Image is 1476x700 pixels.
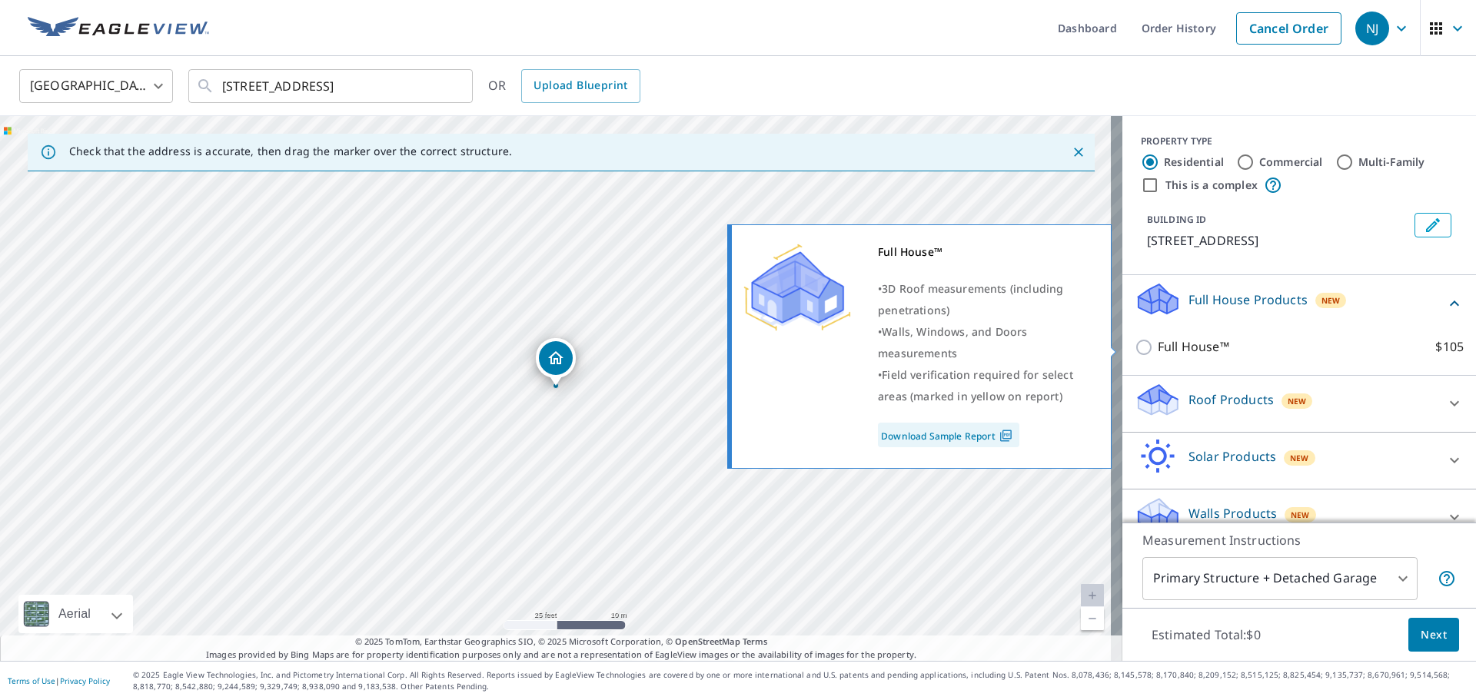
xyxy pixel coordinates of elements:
[1188,447,1276,466] p: Solar Products
[1236,12,1341,45] a: Cancel Order
[1164,154,1224,170] label: Residential
[1081,607,1104,630] a: Current Level 20, Zoom Out
[1321,294,1341,307] span: New
[878,321,1092,364] div: •
[1188,390,1274,409] p: Roof Products
[1135,382,1464,426] div: Roof ProductsNew
[743,635,768,647] a: Terms
[1358,154,1425,170] label: Multi-Family
[1435,337,1464,357] p: $105
[878,278,1092,321] div: •
[878,364,1092,407] div: •
[536,338,576,386] div: Dropped pin, building 1, Residential property, 5022 N 135th Ave Omaha, NE 68164
[1142,557,1418,600] div: Primary Structure + Detached Garage
[1355,12,1389,45] div: NJ
[1135,439,1464,483] div: Solar ProductsNew
[1147,231,1408,250] p: [STREET_ADDRESS]
[878,281,1063,317] span: 3D Roof measurements (including penetrations)
[19,65,173,108] div: [GEOGRAPHIC_DATA]
[1290,452,1309,464] span: New
[60,675,110,686] a: Privacy Policy
[1069,142,1089,162] button: Close
[1288,395,1307,407] span: New
[1188,290,1308,309] p: Full House Products
[996,429,1016,443] img: Pdf Icon
[1147,213,1206,226] p: BUILDING ID
[1421,625,1447,645] span: Next
[1139,618,1273,652] p: Estimated Total: $0
[1135,281,1464,325] div: Full House ProductsNew
[1081,584,1104,607] a: Current Level 20, Zoom In Disabled
[8,675,55,686] a: Terms of Use
[1165,177,1258,193] label: This is a complex
[1438,569,1456,588] span: Your report will include the primary structure and a detached garage if one exists.
[1414,213,1451,237] button: Edit building 1
[28,17,209,40] img: EV Logo
[222,65,441,108] input: Search by address or latitude-longitude
[878,367,1073,403] span: Field verification required for select areas (marked in yellow on report)
[1259,154,1323,170] label: Commercial
[534,76,627,95] span: Upload Blueprint
[1135,496,1464,539] div: Walls ProductsNew
[1291,509,1310,521] span: New
[675,635,740,647] a: OpenStreetMap
[1141,134,1458,148] div: PROPERTY TYPE
[8,676,110,685] p: |
[878,423,1019,447] a: Download Sample Report
[1188,504,1277,523] p: Walls Products
[1408,618,1459,652] button: Next
[54,595,95,633] div: Aerial
[18,595,133,633] div: Aerial
[355,635,768,649] span: © 2025 TomTom, Earthstar Geographics SIO, © 2025 Microsoft Corporation, ©
[488,69,640,103] div: OR
[1158,337,1229,357] p: Full House™
[69,144,512,158] p: Check that the address is accurate, then drag the marker over the correct structure.
[133,669,1468,692] p: © 2025 Eagle View Technologies, Inc. and Pictometry International Corp. All Rights Reserved. Repo...
[743,241,851,333] img: Premium
[1142,531,1456,549] p: Measurement Instructions
[521,69,640,103] a: Upload Blueprint
[878,324,1027,360] span: Walls, Windows, and Doors measurements
[878,241,1092,263] div: Full House™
